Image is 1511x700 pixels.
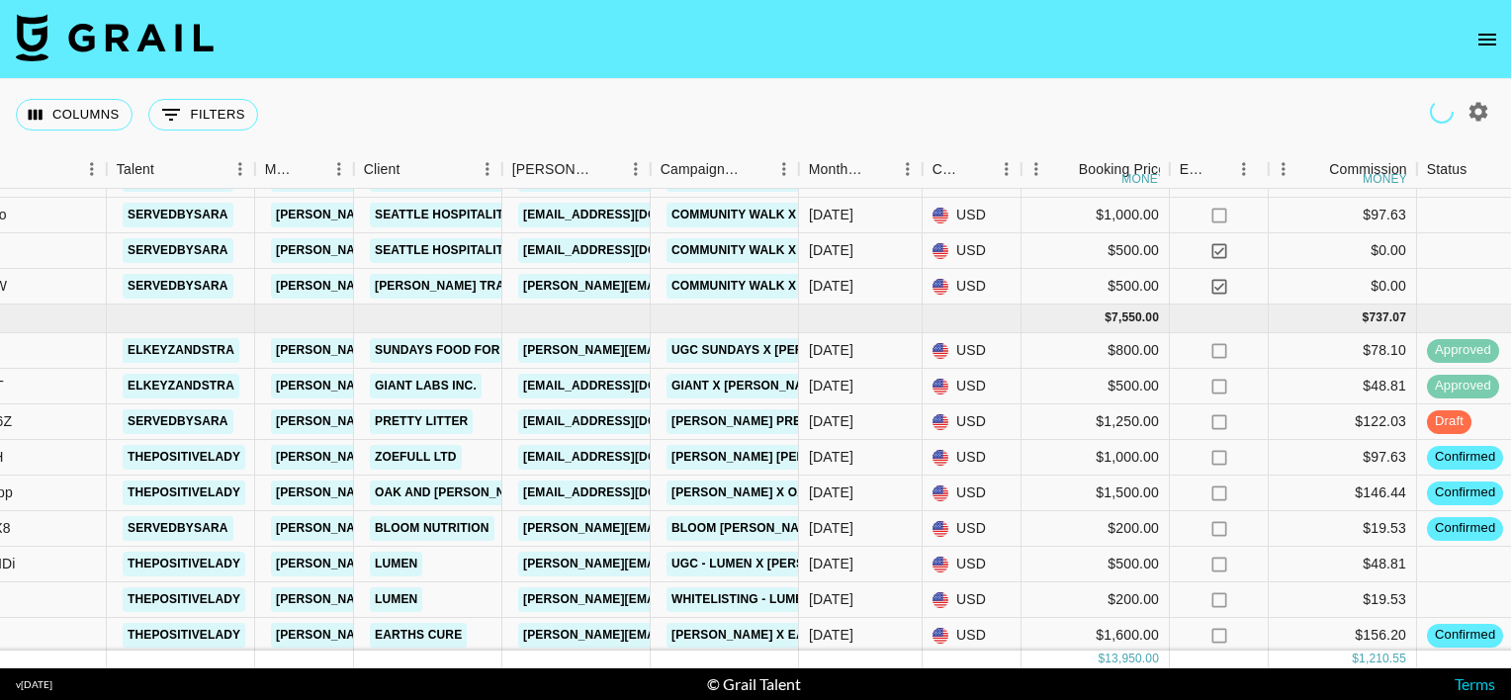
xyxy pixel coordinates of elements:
div: $1,000.00 [1022,440,1170,476]
div: 1,210.55 [1359,651,1406,667]
a: UGC - Lumen X [PERSON_NAME] [667,552,873,576]
div: Commission [1329,150,1407,189]
button: Show filters [148,99,258,131]
div: $1,600.00 [1022,618,1170,654]
div: $500.00 [1022,547,1170,582]
div: Currency [923,150,1022,189]
div: Sep '25 [809,205,853,224]
span: draft [1427,412,1471,431]
div: v [DATE] [16,678,52,691]
a: [PERSON_NAME] X Earths Cure [667,623,880,648]
a: [PERSON_NAME][EMAIL_ADDRESS][PERSON_NAME][DOMAIN_NAME] [271,516,695,541]
div: USD [923,333,1022,369]
div: $200.00 [1022,511,1170,547]
button: Menu [621,154,651,184]
button: Menu [473,154,502,184]
button: Menu [992,154,1022,184]
a: Community Walk X [PERSON_NAME], Brooks, [GEOGRAPHIC_DATA] [667,238,1103,263]
a: thepositivelady [123,552,245,576]
button: Select columns [16,99,133,131]
a: Oak and [PERSON_NAME] [370,481,541,505]
span: approved [1427,377,1499,395]
a: Pretty Litter [370,409,473,434]
a: [PERSON_NAME] X Oak and [PERSON_NAME] [667,481,953,505]
a: [EMAIL_ADDRESS][DOMAIN_NAME] [518,203,740,227]
div: $ [1352,651,1359,667]
div: Status [1427,150,1467,189]
a: [PERSON_NAME][EMAIL_ADDRESS][DOMAIN_NAME] [518,338,841,363]
div: USD [923,269,1022,305]
div: Talent [107,150,255,189]
div: Sep '25 [809,240,853,260]
a: [PERSON_NAME][EMAIL_ADDRESS][PERSON_NAME][DOMAIN_NAME] [271,274,695,299]
a: Community Walk X [PERSON_NAME], Brooks, [GEOGRAPHIC_DATA] [667,203,1103,227]
button: Menu [77,154,107,184]
a: thepositivelady [123,445,245,470]
div: Aug '25 [809,447,853,467]
div: Campaign (Type) [661,150,742,189]
a: Giant Labs Inc. [370,374,482,398]
div: 737.07 [1369,309,1406,326]
div: Booking Price [1079,150,1166,189]
div: Campaign (Type) [651,150,799,189]
button: Sort [1467,155,1494,183]
a: Community Walk X [PERSON_NAME], Brooks, [GEOGRAPHIC_DATA] [667,274,1103,299]
button: open drawer [1467,20,1507,59]
a: servedbysara [123,274,233,299]
a: [PERSON_NAME][EMAIL_ADDRESS][PERSON_NAME][DOMAIN_NAME] [271,587,695,612]
div: Aug '25 [809,625,853,645]
a: [PERSON_NAME][EMAIL_ADDRESS][PERSON_NAME][DOMAIN_NAME] [271,445,695,470]
a: [PERSON_NAME][EMAIL_ADDRESS][DOMAIN_NAME] [518,552,841,576]
div: [PERSON_NAME] [512,150,593,189]
a: [PERSON_NAME][EMAIL_ADDRESS][DOMAIN_NAME] [518,516,841,541]
a: Lumen [370,587,422,612]
div: Talent [117,150,154,189]
a: Zoefull LTD [370,445,462,470]
a: [PERSON_NAME][EMAIL_ADDRESS][PERSON_NAME][DOMAIN_NAME] [518,274,942,299]
a: [PERSON_NAME][EMAIL_ADDRESS][PERSON_NAME][DOMAIN_NAME] [271,338,695,363]
div: $19.53 [1269,511,1417,547]
a: servedbysara [123,238,233,263]
a: Giant X [PERSON_NAME] [667,374,831,398]
div: Aug '25 [809,340,853,360]
a: Seattle Hospitality Group [370,238,564,263]
div: Month Due [799,150,923,189]
a: [EMAIL_ADDRESS][DOMAIN_NAME] [518,374,740,398]
a: Lumen [370,552,422,576]
a: [PERSON_NAME][EMAIL_ADDRESS][PERSON_NAME][DOMAIN_NAME] [271,552,695,576]
a: Bloom Nutrition [370,516,494,541]
button: Sort [865,155,893,183]
div: $0.00 [1269,233,1417,269]
a: elkeyzandstra [123,338,239,363]
a: [PERSON_NAME][EMAIL_ADDRESS][PERSON_NAME][DOMAIN_NAME] [271,203,695,227]
a: [PERSON_NAME][EMAIL_ADDRESS][PERSON_NAME][DOMAIN_NAME] [271,481,695,505]
div: Expenses: Remove Commission? [1180,150,1207,189]
button: Menu [1269,154,1298,184]
a: Sundays Food for Dogs [370,338,544,363]
div: $146.44 [1269,476,1417,511]
a: servedbysara [123,203,233,227]
button: Sort [297,155,324,183]
img: Grail Talent [16,14,214,61]
a: [EMAIL_ADDRESS][DOMAIN_NAME] [518,481,740,505]
div: Manager [255,150,354,189]
div: Aug '25 [809,411,853,431]
div: Month Due [809,150,865,189]
button: Sort [400,155,428,183]
a: UGC Sundays X [PERSON_NAME] [667,338,881,363]
div: Aug '25 [809,589,853,609]
div: $97.63 [1269,198,1417,233]
a: [EMAIL_ADDRESS][DOMAIN_NAME] [518,238,740,263]
div: USD [923,233,1022,269]
div: $19.53 [1269,582,1417,618]
div: 13,950.00 [1105,651,1159,667]
a: Seattle Hospitality Group [370,203,564,227]
div: $122.03 [1269,404,1417,440]
button: Menu [1229,154,1259,184]
div: USD [923,440,1022,476]
a: servedbysara [123,516,233,541]
div: Currency [933,150,964,189]
div: $ [1098,651,1105,667]
button: Sort [1207,155,1235,183]
button: Menu [225,154,255,184]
